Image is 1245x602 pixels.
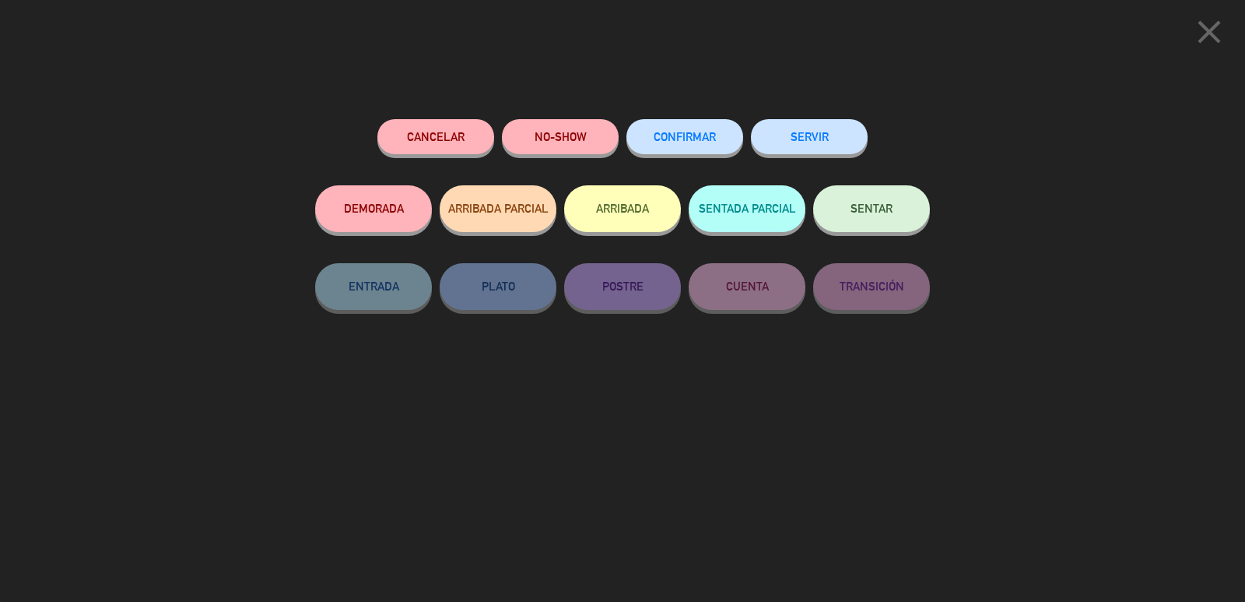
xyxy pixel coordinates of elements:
button: ENTRADA [315,263,432,310]
button: PLATO [440,263,556,310]
button: POSTRE [564,263,681,310]
button: DEMORADA [315,185,432,232]
button: CONFIRMAR [626,119,743,154]
button: ARRIBADA PARCIAL [440,185,556,232]
span: ARRIBADA PARCIAL [448,202,549,215]
button: SERVIR [751,119,868,154]
button: CUENTA [689,263,805,310]
button: SENTADA PARCIAL [689,185,805,232]
button: TRANSICIÓN [813,263,930,310]
button: NO-SHOW [502,119,619,154]
button: close [1185,12,1233,58]
span: CONFIRMAR [654,130,716,143]
button: ARRIBADA [564,185,681,232]
button: SENTAR [813,185,930,232]
i: close [1190,12,1229,51]
button: Cancelar [377,119,494,154]
span: SENTAR [850,202,893,215]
